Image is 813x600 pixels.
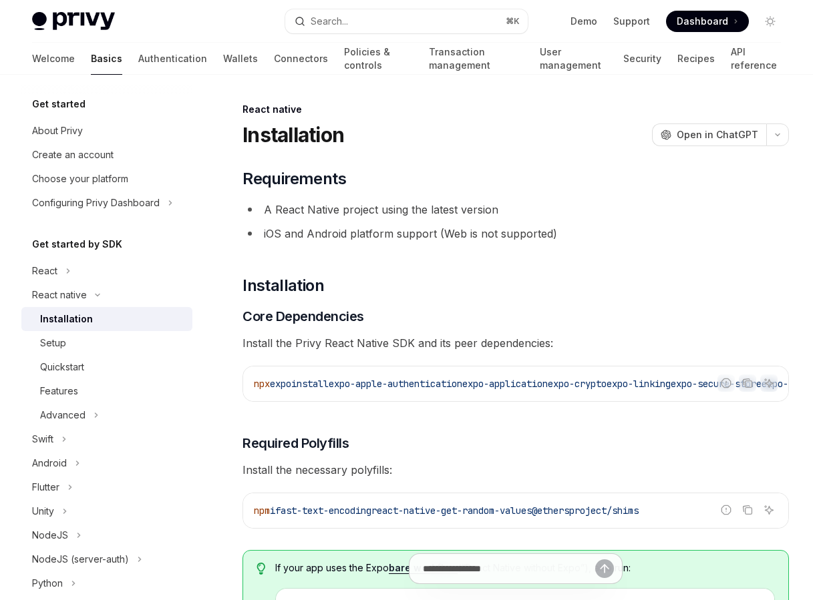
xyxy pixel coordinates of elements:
div: Python [32,575,63,591]
a: Wallets [223,43,258,75]
button: Toggle NodeJS (server-auth) section [21,547,192,571]
a: Dashboard [666,11,749,32]
a: Basics [91,43,122,75]
a: Support [613,15,650,28]
span: Required Polyfills [242,434,349,453]
a: Recipes [677,43,715,75]
div: NodeJS (server-auth) [32,551,129,567]
span: install [291,378,329,390]
span: expo-crypto [548,378,607,390]
div: About Privy [32,123,83,139]
h1: Installation [242,123,344,147]
button: Toggle Android section [21,451,192,475]
span: Requirements [242,168,346,190]
span: react-native-get-random-values [371,505,532,517]
div: Setup [40,335,66,351]
a: About Privy [21,119,192,143]
li: iOS and Android platform support (Web is not supported) [242,224,789,243]
button: Toggle Flutter section [21,475,192,499]
div: Create an account [32,147,114,163]
span: expo [270,378,291,390]
button: Report incorrect code [717,374,735,392]
div: React native [32,287,87,303]
div: Configuring Privy Dashboard [32,195,160,211]
button: Ask AI [760,501,778,519]
a: Installation [21,307,192,331]
span: Open in ChatGPT [677,128,758,141]
span: expo-linking [607,378,671,390]
span: Installation [242,275,324,296]
div: NodeJS [32,527,68,543]
button: Copy the contents from the code block [739,501,756,519]
a: Policies & controls [344,43,413,75]
h5: Get started by SDK [32,236,122,252]
span: npm [254,505,270,517]
button: Open search [285,9,528,33]
span: expo-application [462,378,548,390]
button: Ask AI [760,374,778,392]
button: Toggle dark mode [760,11,781,32]
h5: Get started [32,96,86,112]
button: Toggle Configuring Privy Dashboard section [21,191,192,215]
input: Ask a question... [423,554,595,583]
span: @ethersproject/shims [532,505,639,517]
div: Features [40,383,78,399]
span: ⌘ K [506,16,520,27]
button: Open in ChatGPT [652,123,766,146]
a: Transaction management [429,43,524,75]
a: Connectors [274,43,328,75]
div: Installation [40,311,93,327]
div: Advanced [40,407,86,423]
div: Search... [311,13,348,29]
button: Send message [595,559,614,578]
a: Choose your platform [21,167,192,191]
a: User management [540,43,607,75]
div: Quickstart [40,359,84,375]
span: npx [254,378,270,390]
div: Choose your platform [32,171,128,187]
span: fast-text-encoding [275,505,371,517]
button: Toggle React native section [21,283,192,307]
span: expo-apple-authentication [329,378,462,390]
a: Create an account [21,143,192,167]
span: i [270,505,275,517]
button: Copy the contents from the code block [739,374,756,392]
a: Security [623,43,661,75]
button: Toggle Swift section [21,427,192,451]
li: A React Native project using the latest version [242,200,789,219]
img: light logo [32,12,115,31]
span: expo-secure-store [671,378,762,390]
button: Report incorrect code [717,501,735,519]
div: Flutter [32,479,59,495]
div: React [32,263,57,279]
a: Authentication [138,43,207,75]
div: Unity [32,503,54,519]
span: Core Dependencies [242,307,364,326]
button: Toggle React section [21,259,192,283]
div: React native [242,103,789,116]
a: Quickstart [21,355,192,379]
div: Swift [32,431,53,447]
a: Welcome [32,43,75,75]
button: Toggle NodeJS section [21,523,192,547]
span: Install the Privy React Native SDK and its peer dependencies: [242,334,789,352]
button: Toggle Unity section [21,499,192,523]
div: Android [32,455,67,471]
span: Dashboard [677,15,728,28]
span: Install the necessary polyfills: [242,461,789,479]
button: Toggle Python section [21,571,192,595]
a: Setup [21,331,192,355]
a: Demo [571,15,597,28]
a: Features [21,379,192,403]
button: Toggle Advanced section [21,403,192,427]
a: API reference [731,43,781,75]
